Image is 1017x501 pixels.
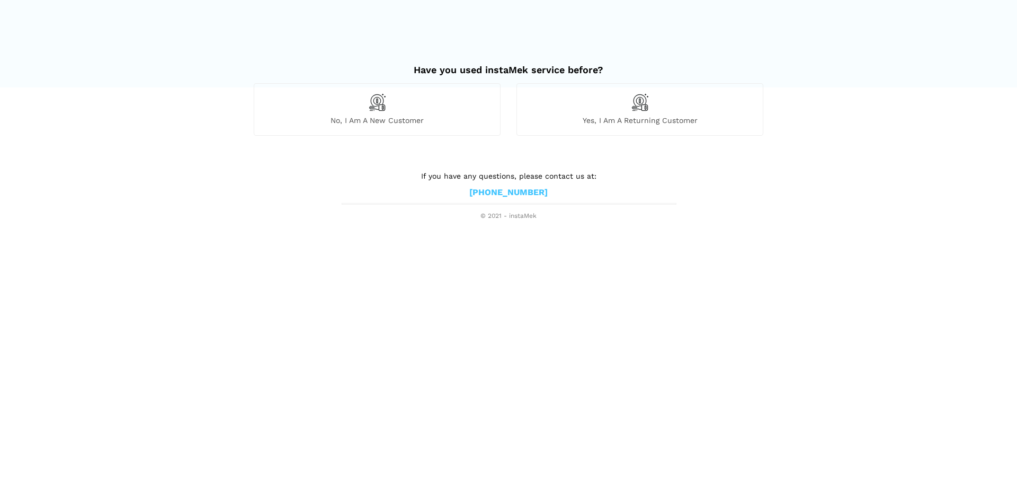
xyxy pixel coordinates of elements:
span: © 2021 - instaMek [342,212,675,221]
a: [PHONE_NUMBER] [469,187,548,198]
p: If you have any questions, please contact us at: [342,170,675,182]
span: Yes, I am a returning customer [517,116,763,125]
span: No, I am a new customer [254,116,500,125]
h2: Have you used instaMek service before? [254,54,763,76]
